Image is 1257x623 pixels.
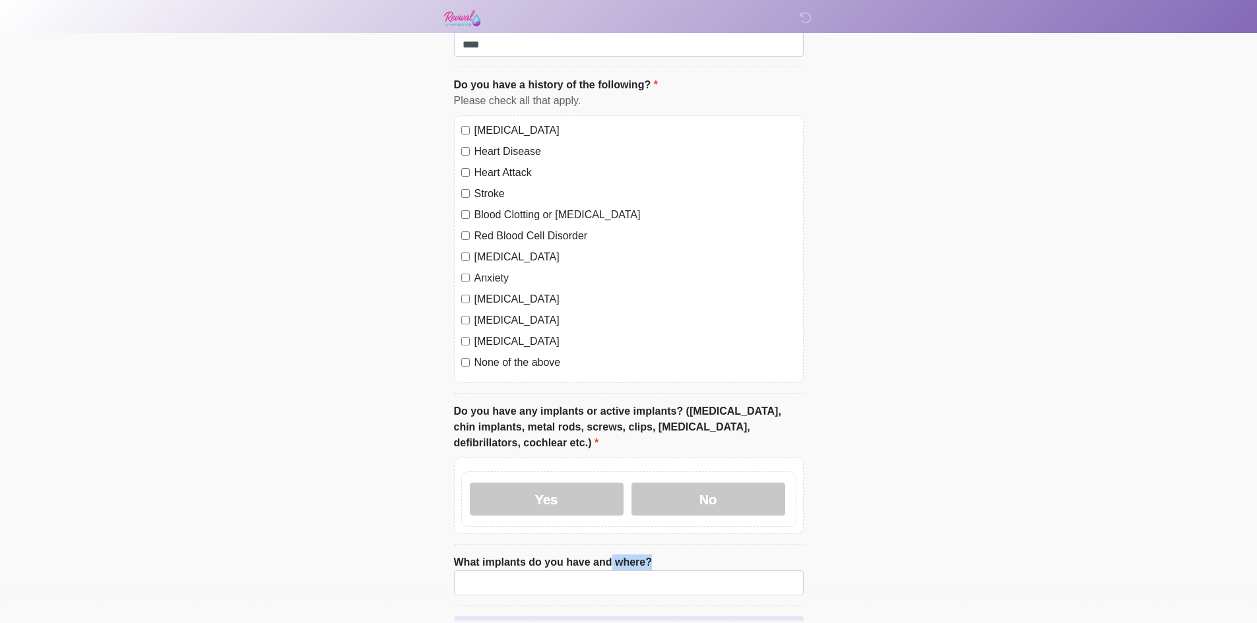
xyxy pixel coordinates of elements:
[470,483,624,516] label: Yes
[474,123,796,138] label: [MEDICAL_DATA]
[461,295,470,303] input: [MEDICAL_DATA]
[474,165,796,181] label: Heart Attack
[454,403,804,451] label: Do you have any implants or active implants? ([MEDICAL_DATA], chin implants, metal rods, screws, ...
[454,93,804,109] div: Please check all that apply.
[474,144,796,160] label: Heart Disease
[454,554,652,570] label: What implants do you have and where?
[441,10,484,26] img: Revival IV Hydration Logo
[461,210,470,219] input: Blood Clotting or [MEDICAL_DATA]
[461,316,470,324] input: [MEDICAL_DATA]
[461,168,470,177] input: Heart Attack
[474,186,796,202] label: Stroke
[461,231,470,240] input: Red Blood Cell Disorder
[461,252,470,261] input: [MEDICAL_DATA]
[461,126,470,134] input: [MEDICAL_DATA]
[474,334,796,349] label: [MEDICAL_DATA]
[631,483,785,516] label: No
[474,207,796,223] label: Blood Clotting or [MEDICAL_DATA]
[461,358,470,367] input: None of the above
[474,312,796,328] label: [MEDICAL_DATA]
[474,270,796,286] label: Anxiety
[474,291,796,307] label: [MEDICAL_DATA]
[461,337,470,345] input: [MEDICAL_DATA]
[474,355,796,371] label: None of the above
[461,189,470,198] input: Stroke
[461,147,470,156] input: Heart Disease
[461,274,470,282] input: Anxiety
[474,228,796,244] label: Red Blood Cell Disorder
[454,77,658,93] label: Do you have a history of the following?
[474,249,796,265] label: [MEDICAL_DATA]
